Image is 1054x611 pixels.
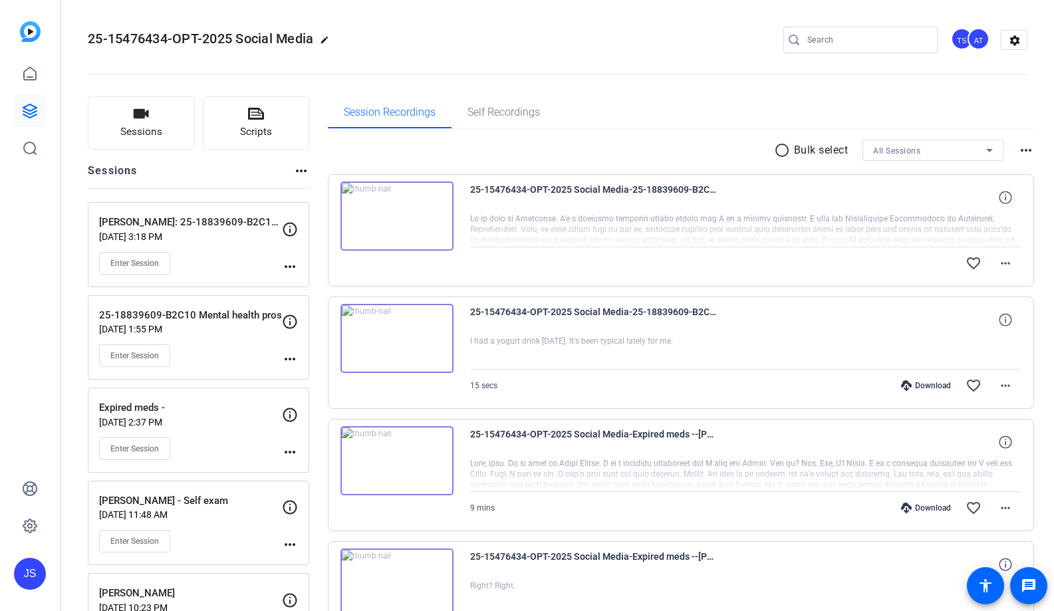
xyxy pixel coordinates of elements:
[99,308,282,323] p: 25-18839609-B2C10 Mental health pros
[894,380,958,391] div: Download
[997,255,1013,271] mat-icon: more_horiz
[470,426,716,458] span: 25-15476434-OPT-2025 Social Media-Expired meds --[PERSON_NAME]-2025-09-16-11-52-36-986-2
[467,107,540,118] span: Self Recordings
[340,304,454,373] img: thumb-nail
[110,258,159,269] span: Enter Session
[14,558,46,590] div: JS
[968,28,989,50] div: AT
[240,124,272,140] span: Scripts
[894,503,958,513] div: Download
[110,536,159,547] span: Enter Session
[99,344,170,367] button: Enter Session
[794,142,849,158] p: Bulk select
[997,378,1013,394] mat-icon: more_horiz
[470,503,495,513] span: 9 mins
[20,21,41,42] img: blue-gradient.svg
[99,509,282,520] p: [DATE] 11:48 AM
[966,378,982,394] mat-icon: favorite_border
[282,537,298,552] mat-icon: more_horiz
[344,107,436,118] span: Session Recordings
[203,96,310,150] button: Scripts
[99,437,170,460] button: Enter Session
[282,259,298,275] mat-icon: more_horiz
[966,255,982,271] mat-icon: favorite_border
[282,444,298,460] mat-icon: more_horiz
[807,32,927,48] input: Search
[470,549,716,580] span: 25-15476434-OPT-2025 Social Media-Expired meds --[PERSON_NAME]-2025-09-16-11-47-14-159-2
[774,142,794,158] mat-icon: radio_button_unchecked
[99,417,282,428] p: [DATE] 2:37 PM
[340,426,454,495] img: thumb-nail
[99,324,282,334] p: [DATE] 1:55 PM
[88,96,195,150] button: Sessions
[99,231,282,242] p: [DATE] 3:18 PM
[1018,142,1034,158] mat-icon: more_horiz
[470,182,716,213] span: 25-15476434-OPT-2025 Social Media-25-18839609-B2C10 Mental health pros-Galaxy Z Flip61-2025-09-18...
[99,215,282,230] p: [PERSON_NAME]: 25-18839609-B2C10 Tips to raise healthy children
[997,500,1013,516] mat-icon: more_horiz
[99,252,170,275] button: Enter Session
[873,146,920,156] span: All Sessions
[88,163,138,188] h2: Sessions
[110,443,159,454] span: Enter Session
[968,28,991,51] ngx-avatar: Abraham Turcotte
[282,351,298,367] mat-icon: more_horiz
[470,304,716,336] span: 25-15476434-OPT-2025 Social Media-25-18839609-B2C10 Mental health pros-Galaxy Z Flip61-2025-09-18...
[99,400,282,416] p: Expired meds -
[99,530,170,552] button: Enter Session
[978,578,993,594] mat-icon: accessibility
[88,31,313,47] span: 25-15476434-OPT-2025 Social Media
[120,124,162,140] span: Sessions
[1021,578,1037,594] mat-icon: message
[1001,31,1028,51] mat-icon: settings
[110,350,159,361] span: Enter Session
[99,493,282,509] p: [PERSON_NAME] - Self exam
[320,35,336,51] mat-icon: edit
[99,586,282,601] p: [PERSON_NAME]
[340,182,454,251] img: thumb-nail
[470,381,497,390] span: 15 secs
[293,163,309,179] mat-icon: more_horiz
[951,28,974,51] ngx-avatar: Tilt Studios
[951,28,973,50] div: TS
[966,500,982,516] mat-icon: favorite_border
